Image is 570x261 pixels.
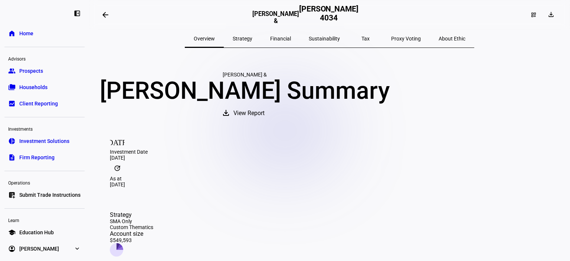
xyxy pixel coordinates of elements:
a: groupProspects [4,63,85,78]
eth-mat-symbol: bid_landscape [8,100,16,107]
eth-mat-symbol: group [8,67,16,75]
eth-mat-symbol: expand_more [73,245,81,252]
span: Home [19,30,33,37]
div: $549,593 [110,237,153,243]
a: bid_landscapeClient Reporting [4,96,85,111]
eth-mat-symbol: list_alt_add [8,191,16,199]
mat-icon: arrow_backwards [101,10,110,19]
span: Overview [194,36,215,41]
span: Sustainability [309,36,340,41]
div: Operations [4,177,85,187]
div: [DATE] [110,182,549,187]
span: Strategy [233,36,252,41]
div: Strategy [110,211,153,218]
eth-mat-symbol: pie_chart [8,137,16,145]
span: About Ethic [439,36,465,41]
eth-mat-symbol: home [8,30,16,37]
mat-icon: download [222,108,230,117]
div: SMA Only [110,218,153,224]
eth-mat-symbol: left_panel_close [73,10,81,17]
div: Investment Date [110,149,549,155]
span: Investment Solutions [19,137,69,145]
div: [PERSON_NAME] & [98,72,391,78]
eth-mat-symbol: school [8,229,16,236]
h2: [PERSON_NAME] 4034 [299,4,358,25]
div: Custom Thematics [110,224,153,230]
h3: [PERSON_NAME] & [252,10,299,25]
a: homeHome [4,26,85,41]
span: Proxy Voting [391,36,421,41]
span: Prospects [19,67,43,75]
a: descriptionFirm Reporting [4,150,85,165]
div: As at [110,176,549,182]
eth-mat-symbol: account_circle [8,245,16,252]
div: Account size [110,230,153,237]
mat-icon: download [547,11,555,18]
span: Households [19,84,47,91]
span: Firm Reporting [19,154,55,161]
button: View Report [214,104,275,122]
span: Tax [361,36,370,41]
div: Advisors [4,53,85,63]
mat-icon: dashboard_customize [531,12,537,18]
eth-mat-symbol: folder_copy [8,84,16,91]
div: [PERSON_NAME] Summary [98,78,391,104]
div: Learn [4,215,85,225]
div: Investments [4,123,85,134]
mat-icon: [DATE] [110,134,125,149]
a: folder_copyHouseholds [4,80,85,95]
span: [PERSON_NAME] [19,245,59,252]
span: View Report [233,104,265,122]
mat-icon: update [110,161,125,176]
span: Submit Trade Instructions [19,191,81,199]
a: pie_chartInvestment Solutions [4,134,85,149]
span: Financial [270,36,291,41]
span: Education Hub [19,229,54,236]
span: Client Reporting [19,100,58,107]
div: [DATE] [110,155,549,161]
eth-mat-symbol: description [8,154,16,161]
